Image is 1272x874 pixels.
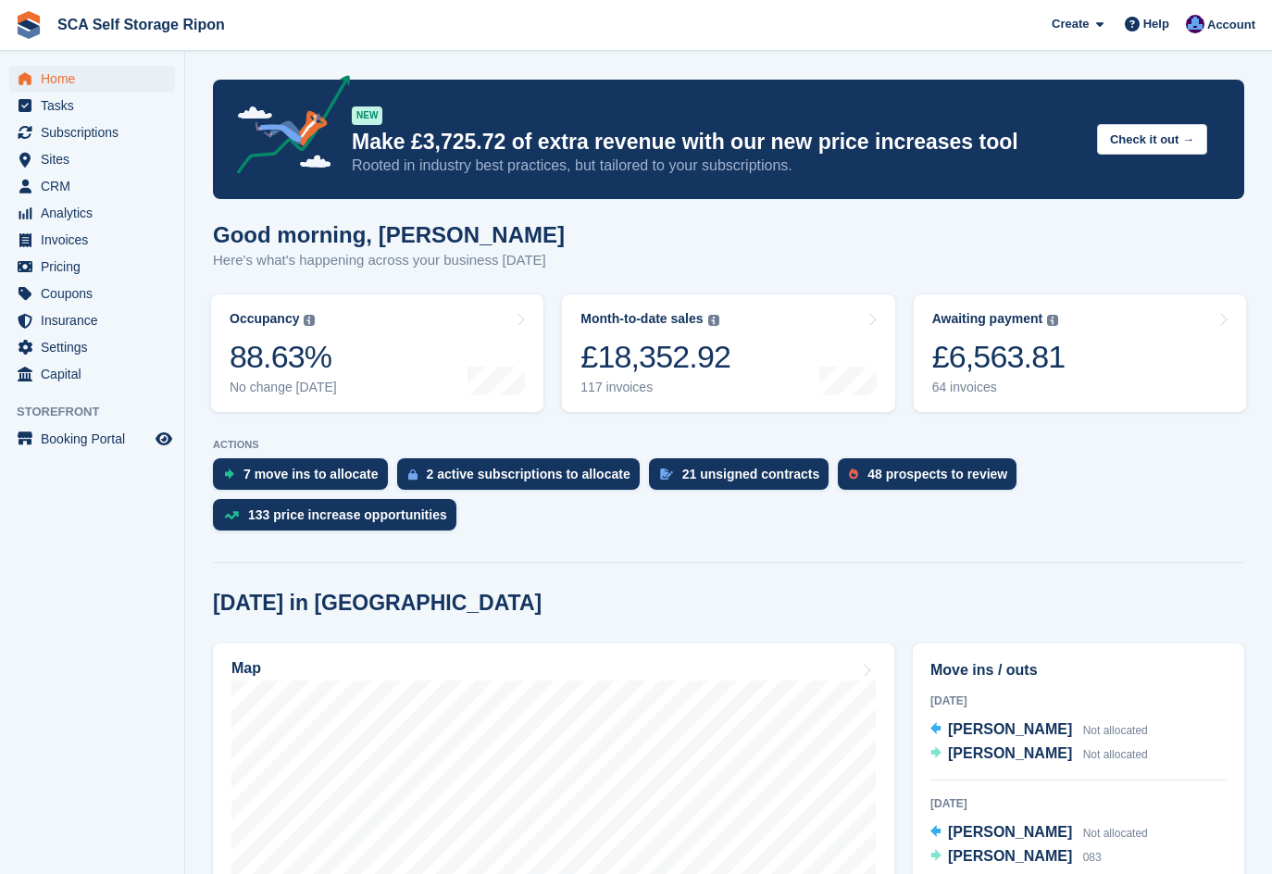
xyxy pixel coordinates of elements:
span: Analytics [41,200,152,226]
div: £6,563.81 [932,338,1066,376]
span: Subscriptions [41,119,152,145]
h1: Good morning, [PERSON_NAME] [213,222,565,247]
span: Coupons [41,281,152,306]
a: menu [9,281,175,306]
span: Settings [41,334,152,360]
a: 2 active subscriptions to allocate [397,458,649,499]
a: menu [9,254,175,280]
div: Month-to-date sales [580,311,703,327]
span: Account [1207,16,1255,34]
a: Occupancy 88.63% No change [DATE] [211,294,543,412]
a: [PERSON_NAME] Not allocated [930,718,1148,743]
div: 7 move ins to allocate [243,467,379,481]
img: icon-info-grey-7440780725fd019a000dd9b08b2336e03edf1995a4989e88bcd33f0948082b44.svg [1047,315,1058,326]
a: [PERSON_NAME] Not allocated [930,821,1148,845]
a: menu [9,361,175,387]
div: £18,352.92 [580,338,730,376]
img: icon-info-grey-7440780725fd019a000dd9b08b2336e03edf1995a4989e88bcd33f0948082b44.svg [708,315,719,326]
img: stora-icon-8386f47178a22dfd0bd8f6a31ec36ba5ce8667c1dd55bd0f319d3a0aa187defe.svg [15,11,43,39]
a: 48 prospects to review [838,458,1026,499]
p: Here's what's happening across your business [DATE] [213,250,565,271]
span: Storefront [17,403,184,421]
img: Sarah Race [1186,15,1204,33]
img: price-adjustments-announcement-icon-8257ccfd72463d97f412b2fc003d46551f7dbcb40ab6d574587a9cd5c0d94... [221,75,351,181]
div: [DATE] [930,693,1227,709]
span: Invoices [41,227,152,253]
h2: [DATE] in [GEOGRAPHIC_DATA] [213,591,542,616]
a: [PERSON_NAME] Not allocated [930,743,1148,767]
button: Check it out → [1097,124,1207,155]
a: menu [9,173,175,199]
span: Sites [41,146,152,172]
div: 88.63% [230,338,337,376]
a: menu [9,146,175,172]
img: move_ins_to_allocate_icon-fdf77a2bb77ea45bf5b3d319d69a93e2d87916cf1d5bf7949dd705db3b84f3ca.svg [224,468,234,480]
span: Booking Portal [41,426,152,452]
a: 21 unsigned contracts [649,458,839,499]
img: price_increase_opportunities-93ffe204e8149a01c8c9dc8f82e8f89637d9d84a8eef4429ea346261dce0b2c0.svg [224,511,239,519]
span: Tasks [41,93,152,119]
a: 133 price increase opportunities [213,499,466,540]
a: [PERSON_NAME] 083 [930,845,1102,869]
a: Awaiting payment £6,563.81 64 invoices [914,294,1246,412]
a: menu [9,66,175,92]
div: 133 price increase opportunities [248,507,447,522]
a: SCA Self Storage Ripon [50,9,232,40]
span: [PERSON_NAME] [948,745,1072,761]
span: Home [41,66,152,92]
div: Awaiting payment [932,311,1043,327]
a: menu [9,93,175,119]
div: 117 invoices [580,380,730,395]
span: Pricing [41,254,152,280]
span: Insurance [41,307,152,333]
p: ACTIONS [213,439,1244,451]
a: menu [9,307,175,333]
h2: Move ins / outs [930,659,1227,681]
a: menu [9,334,175,360]
span: Create [1052,15,1089,33]
a: menu [9,227,175,253]
a: Preview store [153,428,175,450]
span: Help [1143,15,1169,33]
img: prospect-51fa495bee0391a8d652442698ab0144808aea92771e9ea1ae160a38d050c398.svg [849,468,858,480]
img: icon-info-grey-7440780725fd019a000dd9b08b2336e03edf1995a4989e88bcd33f0948082b44.svg [304,315,315,326]
a: 7 move ins to allocate [213,458,397,499]
div: NEW [352,106,382,125]
img: active_subscription_to_allocate_icon-d502201f5373d7db506a760aba3b589e785aa758c864c3986d89f69b8ff3... [408,468,418,481]
p: Rooted in industry best practices, but tailored to your subscriptions. [352,156,1082,176]
img: contract_signature_icon-13c848040528278c33f63329250d36e43548de30e8caae1d1a13099fd9432cc5.svg [660,468,673,480]
span: CRM [41,173,152,199]
span: [PERSON_NAME] [948,848,1072,864]
span: Capital [41,361,152,387]
div: 64 invoices [932,380,1066,395]
p: Make £3,725.72 of extra revenue with our new price increases tool [352,129,1082,156]
div: 2 active subscriptions to allocate [427,467,630,481]
a: Month-to-date sales £18,352.92 117 invoices [562,294,894,412]
div: 48 prospects to review [867,467,1007,481]
div: 21 unsigned contracts [682,467,820,481]
span: [PERSON_NAME] [948,824,1072,840]
span: Not allocated [1083,827,1148,840]
a: menu [9,119,175,145]
div: Occupancy [230,311,299,327]
div: [DATE] [930,795,1227,812]
span: Not allocated [1083,724,1148,737]
span: 083 [1083,851,1102,864]
a: menu [9,200,175,226]
h2: Map [231,660,261,677]
a: menu [9,426,175,452]
span: [PERSON_NAME] [948,721,1072,737]
div: No change [DATE] [230,380,337,395]
span: Not allocated [1083,748,1148,761]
